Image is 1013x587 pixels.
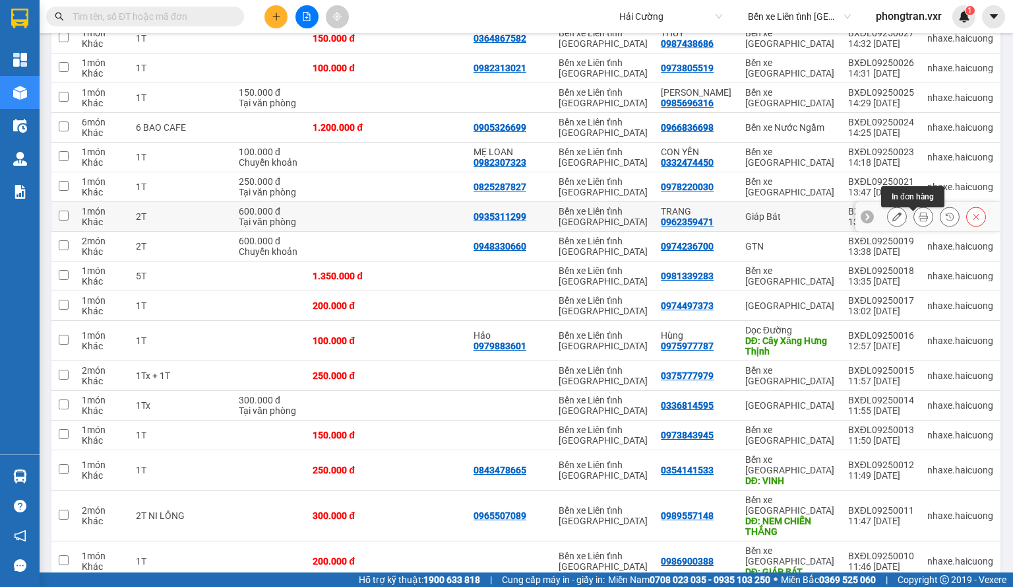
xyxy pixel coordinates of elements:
[927,400,993,411] div: nhaxe.haicuong
[82,38,123,49] div: Khác
[848,87,914,98] div: BXĐL09250025
[239,176,299,187] div: 250.000 đ
[967,6,972,15] span: 1
[661,38,714,49] div: 0987438686
[502,572,605,587] span: Cung cấp máy in - giấy in:
[745,365,835,386] div: Bến xe [GEOGRAPHIC_DATA]
[661,465,714,475] div: 0354141533
[239,206,299,217] div: 600.000 đ
[661,63,714,73] div: 0973805519
[661,430,714,440] div: 0973843945
[661,271,714,281] div: 0981339283
[474,157,526,168] div: 0982307323
[82,147,123,157] div: 1 món
[927,92,993,103] div: nhaxe.haicuong
[136,335,226,346] div: 1T
[332,12,342,21] span: aim
[82,57,123,68] div: 1 món
[82,68,123,79] div: Khác
[474,330,545,341] div: Hảo
[559,176,648,197] div: Bến xe Liên tỉnh [GEOGRAPHIC_DATA]
[927,300,993,311] div: nhaxe.haicuong
[848,425,914,435] div: BXĐL09250013
[82,376,123,386] div: Khác
[661,98,714,108] div: 0985696316
[927,241,993,252] div: nhaxe.haicuong
[745,454,835,475] div: Bến xe [GEOGRAPHIC_DATA]
[474,465,526,475] div: 0843478665
[559,117,648,138] div: Bến xe Liên tỉnh [GEOGRAPHIC_DATA]
[745,325,835,335] div: Dọc Đường
[73,9,228,24] input: Tìm tên, số ĐT hoặc mã đơn
[848,330,914,341] div: BXĐL09250016
[927,335,993,346] div: nhaxe.haicuong
[927,122,993,133] div: nhaxe.haicuong
[559,365,648,386] div: Bến xe Liên tỉnh [GEOGRAPHIC_DATA]
[619,7,722,26] span: Hải Cường
[13,185,27,199] img: solution-icon
[313,465,380,475] div: 250.000 đ
[848,157,914,168] div: 14:18 [DATE]
[295,5,319,28] button: file-add
[239,405,299,416] div: Tại văn phòng
[559,28,648,49] div: Bến xe Liên tỉnh [GEOGRAPHIC_DATA]
[82,265,123,276] div: 1 món
[13,86,27,100] img: warehouse-icon
[313,430,380,440] div: 150.000 đ
[848,217,914,227] div: 13:40 [DATE]
[608,572,770,587] span: Miền Nam
[661,147,732,157] div: CON YẾN
[848,376,914,386] div: 11:57 [DATE]
[559,57,648,79] div: Bến xe Liên tỉnh [GEOGRAPHIC_DATA]
[848,395,914,405] div: BXĐL09250014
[848,147,914,157] div: BXĐL09250023
[745,122,835,133] div: Bến xe Nước Ngầm
[474,341,526,351] div: 0979883601
[82,561,123,572] div: Khác
[745,265,835,287] div: Bến xe [GEOGRAPHIC_DATA]
[661,300,714,311] div: 0974497373
[848,365,914,376] div: BXĐL09250015
[661,87,732,98] div: CAO HỒNG
[264,5,288,28] button: plus
[82,187,123,197] div: Khác
[927,510,993,521] div: nhaxe.haicuong
[313,556,380,567] div: 200.000 đ
[848,246,914,257] div: 13:38 [DATE]
[474,510,526,521] div: 0965507089
[848,265,914,276] div: BXĐL09250018
[745,400,835,411] div: [GEOGRAPHIC_DATA]
[848,57,914,68] div: BXĐL09250026
[848,516,914,526] div: 11:47 [DATE]
[474,63,526,73] div: 0982313021
[82,395,123,405] div: 1 món
[136,510,226,521] div: 2T NI LÔNG
[661,241,714,252] div: 0974236700
[559,236,648,257] div: Bến xe Liên tỉnh [GEOGRAPHIC_DATA]
[13,119,27,133] img: warehouse-icon
[661,206,732,217] div: TRANG
[848,187,914,197] div: 13:47 [DATE]
[302,12,311,21] span: file-add
[82,341,123,351] div: Khác
[848,470,914,481] div: 11:49 [DATE]
[326,5,349,28] button: aim
[239,157,299,168] div: Chuyển khoản
[136,300,226,311] div: 1T
[745,567,835,577] div: DĐ: GIÁP BÁT
[745,176,835,197] div: Bến xe [GEOGRAPHIC_DATA]
[474,147,545,157] div: MẸ LOAN
[745,28,835,49] div: Bến xe [GEOGRAPHIC_DATA]
[14,559,26,572] span: message
[55,12,64,21] span: search
[313,63,380,73] div: 100.000 đ
[745,57,835,79] div: Bến xe [GEOGRAPHIC_DATA]
[136,271,226,281] div: 5T
[82,365,123,376] div: 2 món
[239,217,299,227] div: Tại văn phòng
[82,551,123,561] div: 1 món
[745,475,835,486] div: DĐ: VINH
[927,556,993,567] div: nhaxe.haicuong
[848,236,914,246] div: BXĐL09250019
[82,460,123,470] div: 1 món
